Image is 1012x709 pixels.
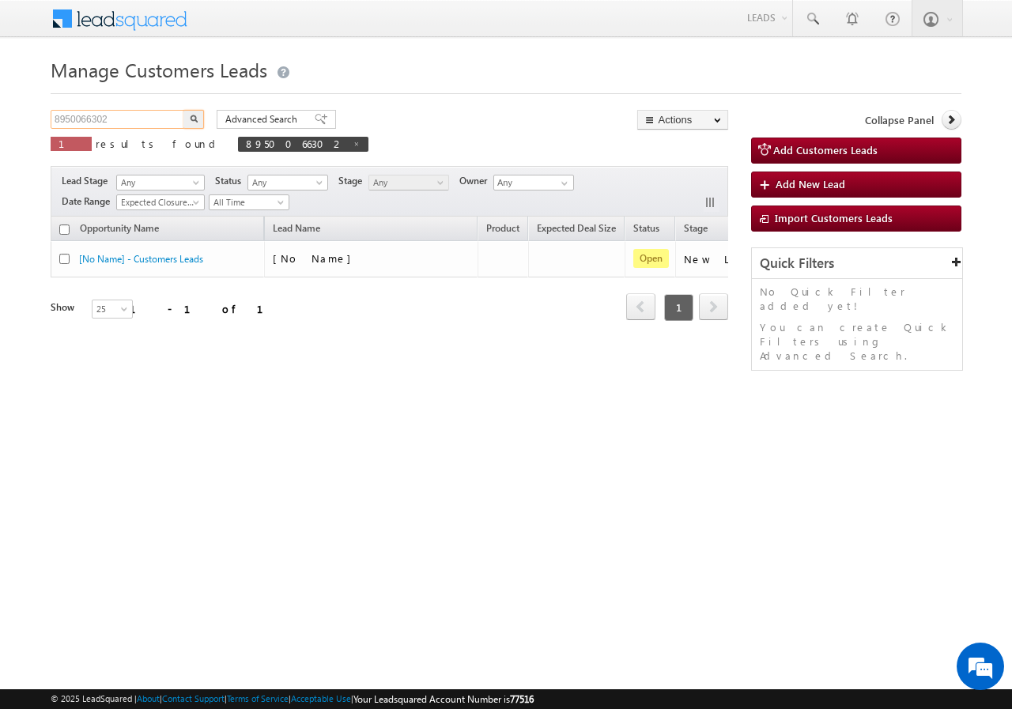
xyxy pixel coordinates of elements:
[51,57,267,82] span: Manage Customers Leads
[225,112,302,126] span: Advanced Search
[247,175,328,190] a: Any
[79,253,203,265] a: [No Name] - Customers Leads
[190,115,198,123] img: Search
[637,110,728,130] button: Actions
[215,174,247,188] span: Status
[72,220,167,240] a: Opportunity Name
[62,174,114,188] span: Lead Stage
[633,249,669,268] span: Open
[752,248,962,279] div: Quick Filters
[368,175,449,190] a: Any
[510,693,534,705] span: 77516
[246,137,345,150] span: 8950066302
[51,300,79,315] div: Show
[117,175,199,190] span: Any
[553,175,572,191] a: Show All Items
[699,293,728,320] span: next
[96,137,221,150] span: results found
[493,175,574,190] input: Type to Search
[776,177,845,190] span: Add New Lead
[93,302,134,316] span: 25
[59,224,70,235] input: Check all records
[209,194,289,210] a: All Time
[626,293,655,320] span: prev
[80,222,159,234] span: Opportunity Name
[760,285,954,313] p: No Quick Filter added yet!
[265,220,328,240] span: Lead Name
[625,220,667,240] a: Status
[59,137,84,150] span: 1
[137,693,160,703] a: About
[227,693,289,703] a: Terms of Service
[338,174,368,188] span: Stage
[664,294,693,321] span: 1
[369,175,444,190] span: Any
[291,693,351,703] a: Acceptable Use
[62,194,116,209] span: Date Range
[51,692,534,707] span: © 2025 LeadSquared | | | | |
[116,194,205,210] a: Expected Closure Date
[92,300,133,319] a: 25
[684,252,763,266] div: New Lead
[210,195,285,209] span: All Time
[760,320,954,363] p: You can create Quick Filters using Advanced Search.
[116,175,205,190] a: Any
[773,143,878,157] span: Add Customers Leads
[537,222,616,234] span: Expected Deal Size
[529,220,624,240] a: Expected Deal Size
[699,295,728,320] a: next
[273,251,359,265] span: [No Name]
[626,295,655,320] a: prev
[676,220,716,240] a: Stage
[775,211,893,224] span: Import Customers Leads
[865,113,934,127] span: Collapse Panel
[162,693,225,703] a: Contact Support
[353,693,534,705] span: Your Leadsquared Account Number is
[117,195,199,209] span: Expected Closure Date
[459,174,493,188] span: Owner
[130,300,282,318] div: 1 - 1 of 1
[684,222,708,234] span: Stage
[486,222,519,234] span: Product
[248,175,323,190] span: Any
